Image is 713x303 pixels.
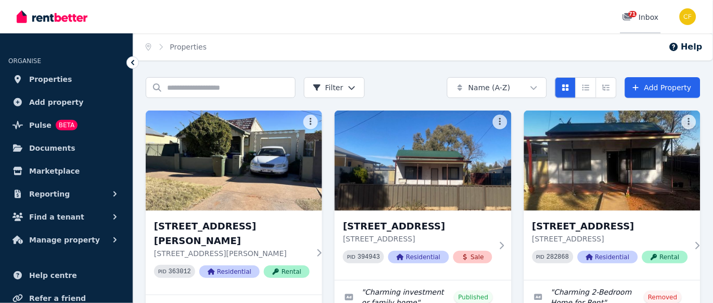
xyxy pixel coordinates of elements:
[304,77,365,98] button: Filter
[625,77,701,98] a: Add Property
[642,251,688,263] span: Rental
[532,234,688,244] p: [STREET_ADDRESS]
[343,234,492,244] p: [STREET_ADDRESS]
[17,9,87,25] img: RentBetter
[29,142,75,154] span: Documents
[8,207,124,227] button: Find a tenant
[8,57,41,65] span: ORGANISE
[8,265,124,286] a: Help centre
[680,8,696,25] img: Christos Fassoulidis
[335,111,511,280] a: 161 Cornish St, Broken Hill[STREET_ADDRESS][STREET_ADDRESS]PID 394943ResidentialSale
[29,188,70,200] span: Reporting
[29,119,52,131] span: Pulse
[578,251,638,263] span: Residential
[8,115,124,136] a: PulseBETA
[347,254,355,260] small: PID
[8,184,124,204] button: Reporting
[154,219,310,248] h3: [STREET_ADDRESS][PERSON_NAME]
[170,43,207,51] a: Properties
[524,111,701,280] a: 161 Cornish Street, Broken Hill[STREET_ADDRESS][STREET_ADDRESS]PID 282868ResidentialRental
[264,265,310,278] span: Rental
[146,111,322,211] img: 106 Beryl St, Broken Hill
[169,268,191,275] code: 363012
[303,115,318,129] button: More options
[335,111,511,211] img: 161 Cornish St, Broken Hill
[29,234,100,246] span: Manage property
[8,92,124,113] a: Add property
[622,12,659,22] div: Inbox
[537,254,545,260] small: PID
[29,269,77,282] span: Help centre
[358,253,380,261] code: 394943
[596,77,617,98] button: Expanded list view
[447,77,547,98] button: Name (A-Z)
[199,265,260,278] span: Residential
[576,77,596,98] button: Compact list view
[133,33,219,60] nav: Breadcrumb
[532,219,688,234] h3: [STREET_ADDRESS]
[8,69,124,90] a: Properties
[343,219,492,234] h3: [STREET_ADDRESS]
[629,11,637,17] span: 71
[555,77,576,98] button: Card view
[56,120,78,130] span: BETA
[453,251,493,263] span: Sale
[158,269,167,274] small: PID
[468,82,511,93] span: Name (A-Z)
[8,138,124,159] a: Documents
[669,41,703,53] button: Help
[555,77,617,98] div: View options
[313,82,343,93] span: Filter
[146,111,322,295] a: 106 Beryl St, Broken Hill[STREET_ADDRESS][PERSON_NAME][STREET_ADDRESS][PERSON_NAME]PID 363012Resi...
[682,115,696,129] button: More options
[524,111,701,211] img: 161 Cornish Street, Broken Hill
[493,115,507,129] button: More options
[29,96,84,108] span: Add property
[154,248,310,259] p: [STREET_ADDRESS][PERSON_NAME]
[29,211,84,223] span: Find a tenant
[8,161,124,181] a: Marketplace
[8,229,124,250] button: Manage property
[29,73,72,86] span: Properties
[388,251,449,263] span: Residential
[29,165,80,177] span: Marketplace
[547,253,569,261] code: 282868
